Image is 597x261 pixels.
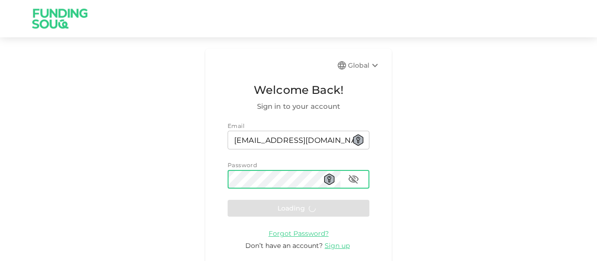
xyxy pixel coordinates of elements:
span: Sign in to your account [228,101,369,112]
span: Email [228,122,244,129]
span: Password [228,162,257,169]
span: Welcome Back! [228,81,369,99]
a: Forgot Password? [269,229,329,238]
input: email [228,131,369,149]
span: Don’t have an account? [245,241,323,250]
span: Sign up [325,241,350,250]
div: Global [348,60,381,71]
input: password [228,170,340,189]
